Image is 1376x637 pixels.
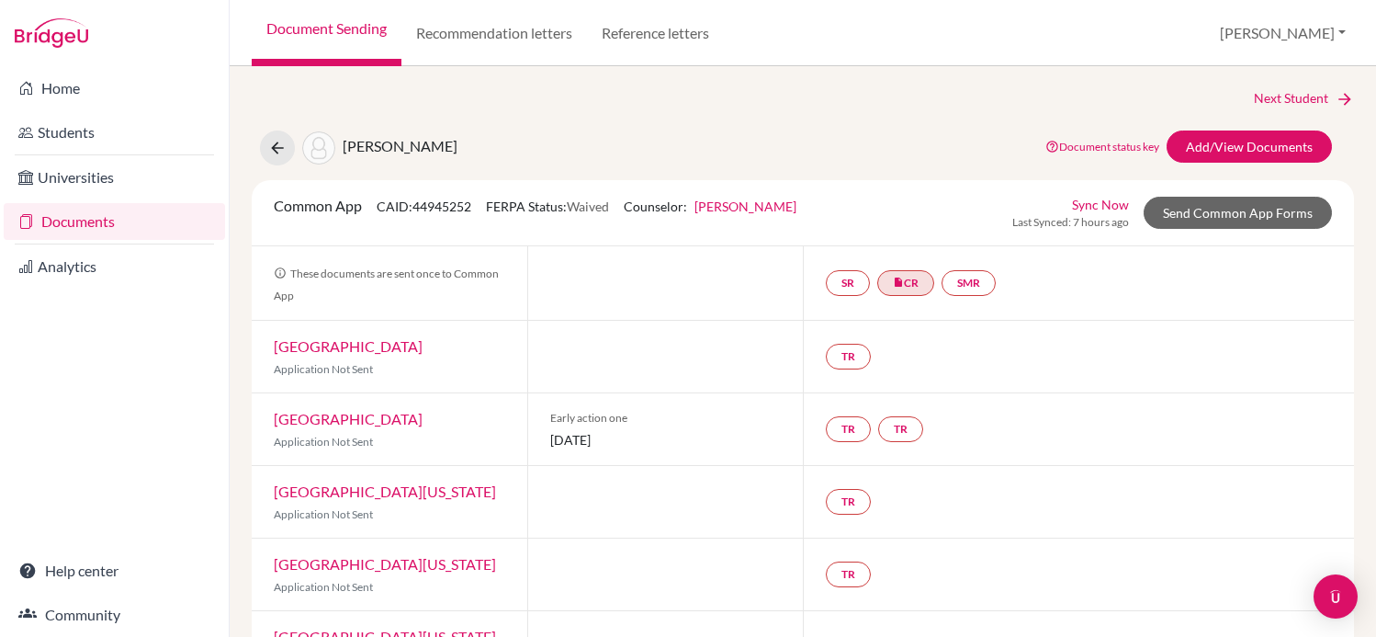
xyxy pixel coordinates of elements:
a: TR [878,416,923,442]
span: Last Synced: 7 hours ago [1012,214,1129,231]
span: Waived [567,199,609,214]
span: Application Not Sent [274,507,373,521]
span: [PERSON_NAME] [343,137,457,154]
span: Application Not Sent [274,362,373,376]
a: Students [4,114,225,151]
a: Universities [4,159,225,196]
a: insert_drive_fileCR [877,270,934,296]
a: TR [826,489,871,515]
a: Documents [4,203,225,240]
i: insert_drive_file [893,277,904,288]
a: [GEOGRAPHIC_DATA][US_STATE] [274,555,496,573]
img: Bridge-U [15,18,88,48]
a: SR [826,270,870,296]
a: Add/View Documents [1167,131,1332,163]
a: Next Student [1254,88,1354,108]
span: CAID: 44945252 [377,199,471,214]
a: Help center [4,552,225,589]
a: [PERSON_NAME] [694,199,796,214]
a: Sync Now [1072,195,1129,214]
span: FERPA Status: [486,199,609,214]
span: [DATE] [550,430,781,449]
span: Counselor: [624,199,796,214]
span: Early action one [550,410,781,427]
a: TR [826,344,871,370]
a: Home [4,70,225,107]
a: Document status key [1045,140,1159,154]
a: Community [4,597,225,633]
a: Analytics [4,248,225,285]
a: TR [826,562,871,587]
a: Send Common App Forms [1144,197,1332,229]
a: [GEOGRAPHIC_DATA][US_STATE] [274,483,496,500]
a: [GEOGRAPHIC_DATA] [274,337,423,355]
button: [PERSON_NAME] [1212,16,1354,51]
span: Application Not Sent [274,580,373,594]
span: Common App [274,197,362,214]
span: Application Not Sent [274,435,373,449]
a: [GEOGRAPHIC_DATA] [274,410,423,427]
a: TR [826,416,871,442]
a: SMR [942,270,996,296]
span: These documents are sent once to Common App [274,267,499,302]
div: Open Intercom Messenger [1314,574,1358,619]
